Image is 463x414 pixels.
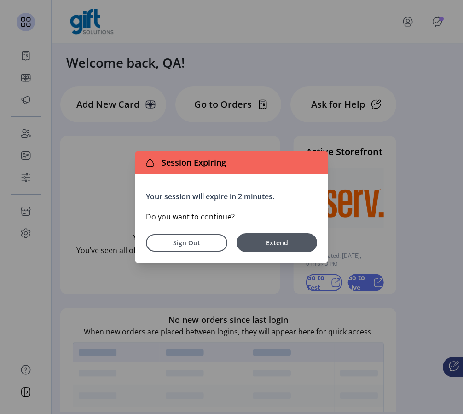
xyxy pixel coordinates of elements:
p: Your session will expire in 2 minutes. [146,191,317,202]
button: Extend [237,233,317,252]
p: Do you want to continue? [146,211,317,222]
span: Session Expiring [158,156,226,169]
span: Sign Out [158,238,215,247]
span: Extend [241,238,313,247]
button: Sign Out [146,234,227,252]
